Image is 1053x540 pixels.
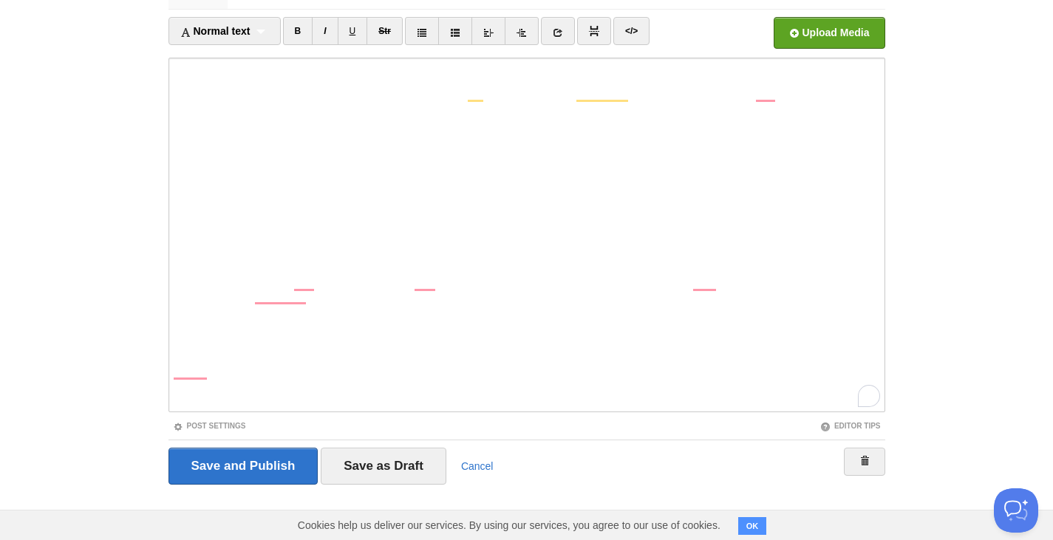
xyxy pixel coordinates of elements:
[168,448,318,485] input: Save and Publish
[738,517,767,535] button: OK
[173,422,246,430] a: Post Settings
[994,488,1038,533] iframe: Help Scout Beacon - Open
[321,448,446,485] input: Save as Draft
[461,460,494,472] a: Cancel
[283,510,735,540] span: Cookies help us deliver our services. By using our services, you agree to our use of cookies.
[820,422,881,430] a: Editor Tips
